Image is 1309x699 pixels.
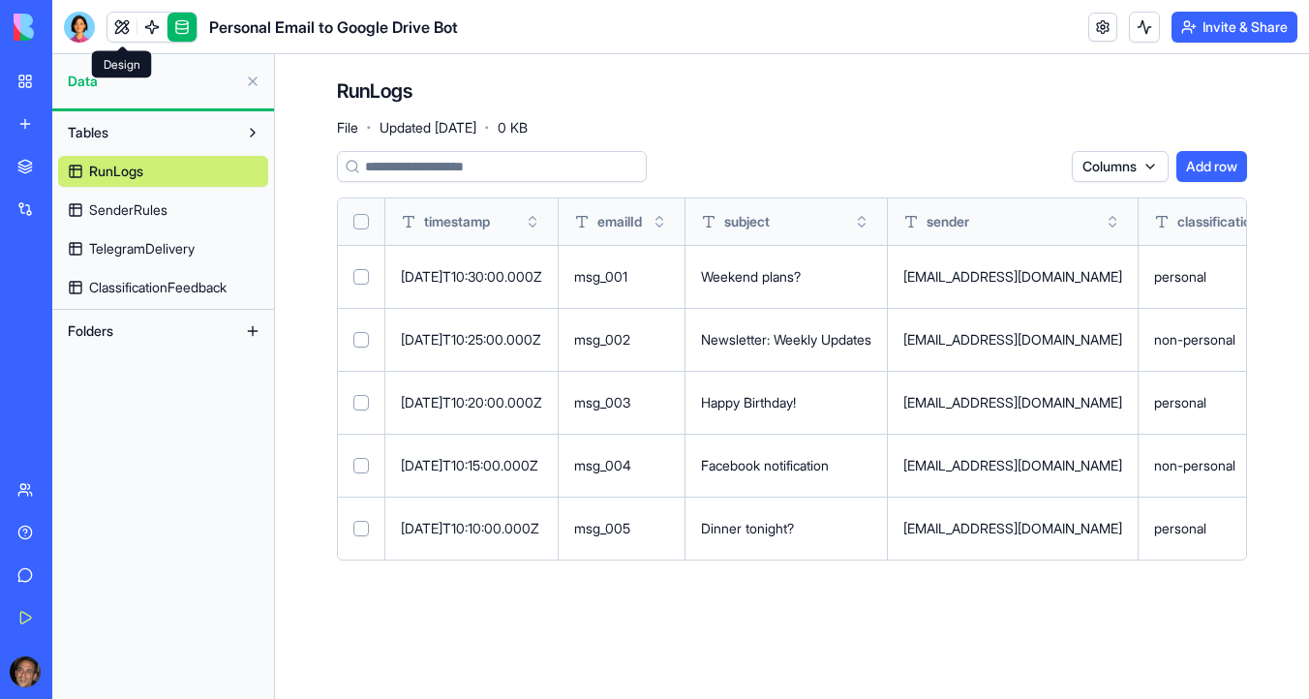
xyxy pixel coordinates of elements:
[903,330,1122,349] div: [EMAIL_ADDRESS][DOMAIN_NAME]
[498,118,528,137] span: 0 KB
[401,519,542,538] div: [DATE]T10:10:00.000Z
[366,112,372,143] span: ·
[574,330,669,349] div: msg_002
[574,393,669,412] div: msg_003
[852,212,871,231] button: Toggle sort
[14,14,134,41] img: logo
[10,656,41,687] img: ACg8ocKwlY-G7EnJG7p3bnYwdp_RyFFHyn9MlwQjYsG_56ZlydI1TXjL_Q=s96-c
[701,456,871,475] div: Facebook notification
[68,123,108,142] span: Tables
[68,321,113,341] span: Folders
[89,200,167,220] span: SenderRules
[701,519,871,538] div: Dinner tonight?
[353,332,369,348] button: Select row
[89,162,143,181] span: RunLogs
[701,330,871,349] div: Newsletter: Weekly Updates
[353,214,369,229] button: Select all
[701,393,871,412] div: Happy Birthday!
[68,72,237,91] span: Data
[1154,267,1286,287] div: personal
[424,212,490,231] span: timestamp
[903,267,1122,287] div: [EMAIL_ADDRESS][DOMAIN_NAME]
[92,51,152,78] div: Design
[58,272,268,303] a: ClassificationFeedback
[353,521,369,536] button: Select row
[701,267,871,287] div: Weekend plans?
[574,519,669,538] div: msg_005
[1176,151,1247,182] button: Add row
[89,239,195,258] span: TelegramDelivery
[650,212,669,231] button: Toggle sort
[1154,393,1286,412] div: personal
[337,77,412,105] h4: RunLogs
[574,267,669,287] div: msg_001
[1154,519,1286,538] div: personal
[903,393,1122,412] div: [EMAIL_ADDRESS][DOMAIN_NAME]
[401,267,542,287] div: [DATE]T10:30:00.000Z
[597,212,642,231] span: emailId
[574,456,669,475] div: msg_004
[401,456,542,475] div: [DATE]T10:15:00.000Z
[401,330,542,349] div: [DATE]T10:25:00.000Z
[353,395,369,410] button: Select row
[1172,12,1297,43] button: Invite & Share
[1177,212,1259,231] span: classification
[724,212,770,231] span: subject
[380,118,476,137] span: Updated [DATE]
[58,156,268,187] a: RunLogs
[1103,212,1122,231] button: Toggle sort
[353,458,369,473] button: Select row
[58,195,268,226] a: SenderRules
[903,519,1122,538] div: [EMAIL_ADDRESS][DOMAIN_NAME]
[58,316,237,347] button: Folders
[1154,330,1286,349] div: non-personal
[209,15,458,39] span: Personal Email to Google Drive Bot
[1154,456,1286,475] div: non-personal
[927,212,969,231] span: sender
[353,269,369,285] button: Select row
[1072,151,1169,182] button: Columns
[484,112,490,143] span: ·
[401,393,542,412] div: [DATE]T10:20:00.000Z
[903,456,1122,475] div: [EMAIL_ADDRESS][DOMAIN_NAME]
[58,117,237,148] button: Tables
[58,233,268,264] a: TelegramDelivery
[523,212,542,231] button: Toggle sort
[337,118,358,137] span: File
[89,278,227,297] span: ClassificationFeedback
